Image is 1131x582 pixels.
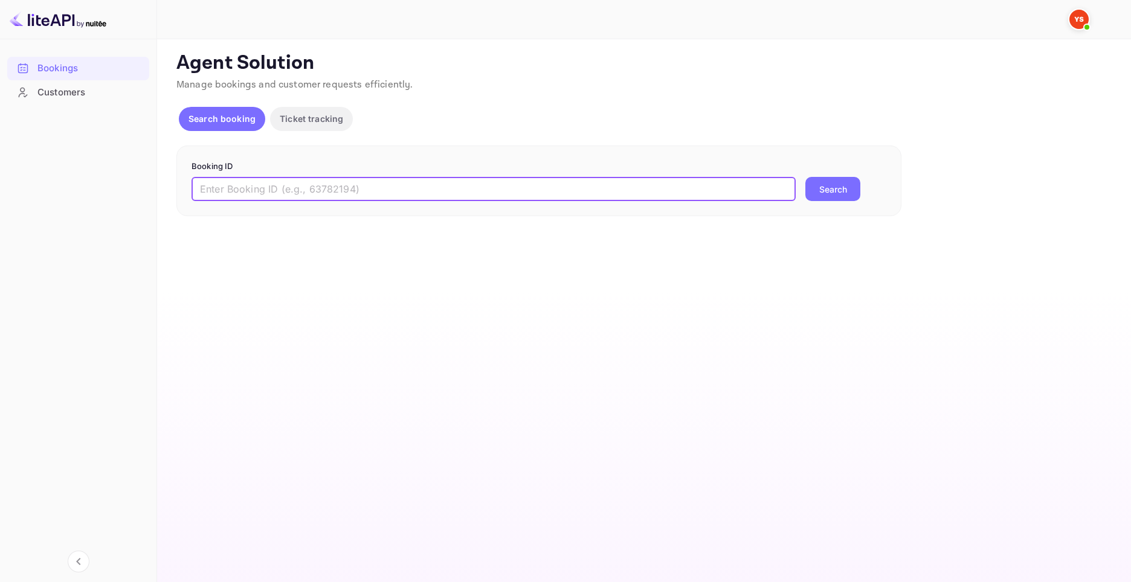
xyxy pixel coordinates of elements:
[7,57,149,80] div: Bookings
[192,161,886,173] p: Booking ID
[188,112,256,125] p: Search booking
[7,57,149,79] a: Bookings
[10,10,106,29] img: LiteAPI logo
[7,81,149,103] a: Customers
[37,62,143,75] div: Bookings
[7,81,149,104] div: Customers
[176,78,413,91] span: Manage bookings and customer requests efficiently.
[37,86,143,100] div: Customers
[805,177,860,201] button: Search
[280,112,343,125] p: Ticket tracking
[192,177,796,201] input: Enter Booking ID (e.g., 63782194)
[68,551,89,572] button: Collapse navigation
[1069,10,1089,29] img: Yandex Support
[176,51,1109,75] p: Agent Solution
